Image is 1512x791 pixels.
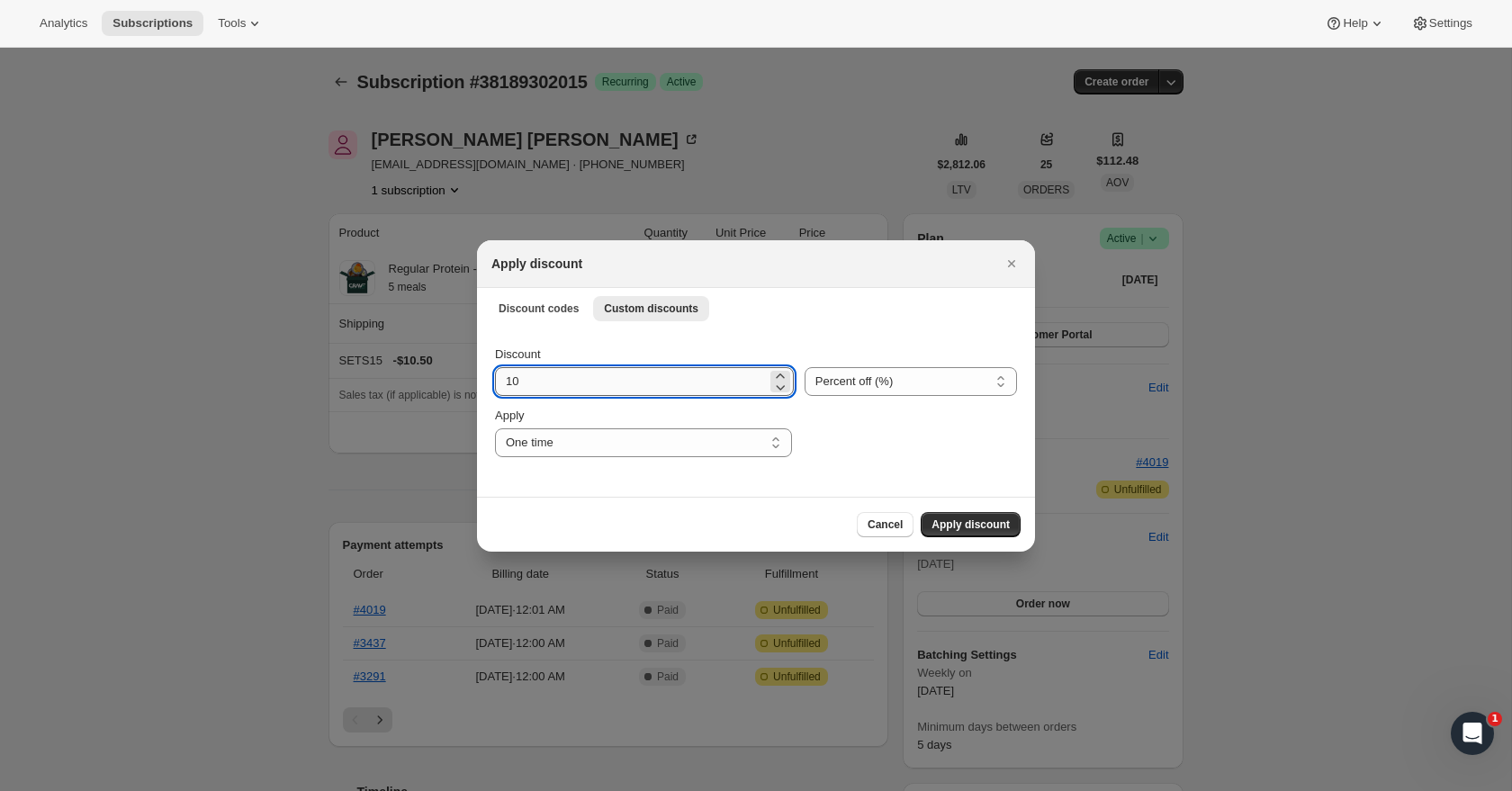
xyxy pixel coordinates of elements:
[857,512,913,537] button: Cancel
[868,517,903,532] span: Cancel
[1429,16,1472,31] span: Settings
[102,11,203,36] button: Subscriptions
[1400,11,1483,36] button: Settings
[593,296,709,321] button: Custom discounts
[931,517,1010,532] span: Apply discount
[999,251,1024,276] button: Close
[1314,11,1396,36] button: Help
[477,328,1035,497] div: Custom discounts
[495,347,541,361] span: Discount
[495,409,525,422] span: Apply
[488,296,589,321] button: Discount codes
[207,11,274,36] button: Tools
[29,11,98,36] button: Analytics
[604,301,698,316] span: Custom discounts
[1343,16,1367,31] span: Help
[1451,712,1494,755] iframe: Intercom live chat
[921,512,1021,537] button: Apply discount
[491,255,582,273] h2: Apply discount
[112,16,193,31] span: Subscriptions
[499,301,579,316] span: Discount codes
[1488,712,1502,726] span: 1
[218,16,246,31] span: Tools
[40,16,87,31] span: Analytics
